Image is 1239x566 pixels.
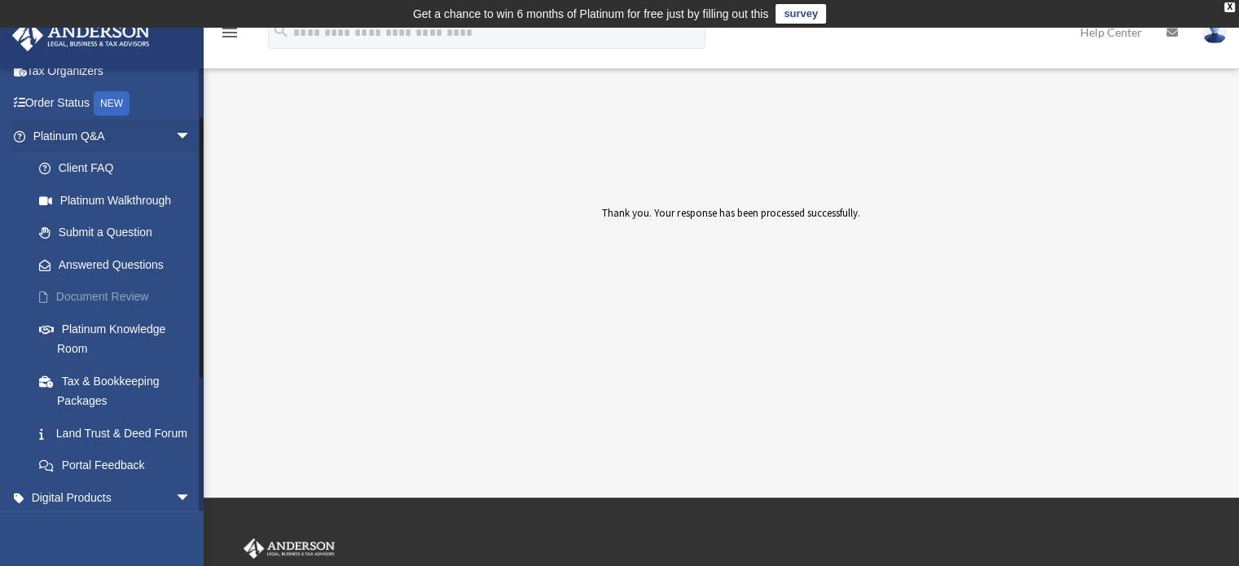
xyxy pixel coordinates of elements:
[220,23,239,42] i: menu
[220,29,239,42] a: menu
[7,20,155,51] img: Anderson Advisors Platinum Portal
[23,248,216,281] a: Answered Questions
[272,22,290,40] i: search
[23,152,216,185] a: Client FAQ
[175,481,208,515] span: arrow_drop_down
[23,313,216,365] a: Platinum Knowledge Room
[11,87,216,121] a: Order StatusNEW
[1224,2,1235,12] div: close
[428,204,1034,327] div: Thank you. Your response has been processed successfully.
[1202,20,1227,44] img: User Pic
[775,4,826,24] a: survey
[413,4,769,24] div: Get a chance to win 6 months of Platinum for free just by filling out this
[23,450,216,482] a: Portal Feedback
[23,184,216,217] a: Platinum Walkthrough
[23,365,216,417] a: Tax & Bookkeeping Packages
[11,55,216,87] a: Tax Organizers
[23,417,216,450] a: Land Trust & Deed Forum
[11,120,216,152] a: Platinum Q&Aarrow_drop_down
[240,538,338,559] img: Anderson Advisors Platinum Portal
[23,281,216,314] a: Document Review
[94,91,130,116] div: NEW
[23,217,216,249] a: Submit a Question
[175,120,208,153] span: arrow_drop_down
[11,481,216,514] a: Digital Productsarrow_drop_down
